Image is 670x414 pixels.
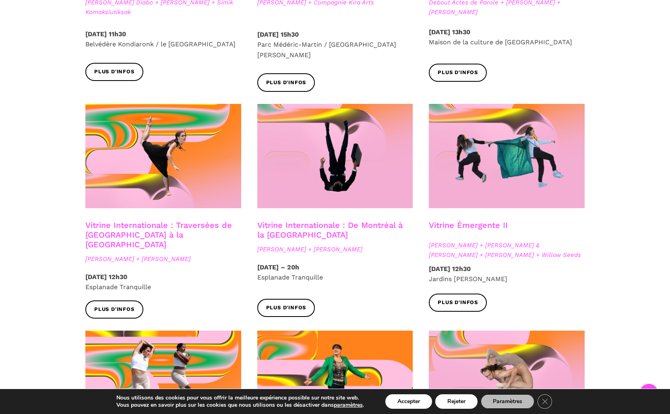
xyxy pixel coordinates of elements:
[429,294,487,312] a: Plus d'infos
[429,275,507,283] span: Jardins [PERSON_NAME]
[334,402,363,409] button: paramètres
[85,29,241,50] p: Belvédère Kondiaronk / le [GEOGRAPHIC_DATA]
[438,68,478,77] span: Plus d'infos
[429,240,585,260] span: [PERSON_NAME] + [PERSON_NAME] & [PERSON_NAME] + [PERSON_NAME] + Willow Seeds
[257,263,299,271] strong: [DATE] – 20h
[94,68,134,76] span: Plus d'infos
[85,63,143,81] a: Plus d'infos
[435,394,478,409] button: Rejeter
[429,28,470,36] strong: [DATE] 13h30
[85,273,127,281] strong: [DATE] 12h30
[257,299,315,317] a: Plus d'infos
[257,73,315,91] a: Plus d'infos
[257,31,299,38] strong: [DATE] 15h30
[257,273,323,281] span: Esplanade Tranquille
[94,305,134,314] span: Plus d'infos
[538,394,552,409] button: Close GDPR Cookie Banner
[438,298,478,307] span: Plus d'infos
[85,300,143,319] a: Plus d'infos
[429,27,585,48] p: Maison de la culture de [GEOGRAPHIC_DATA]
[85,283,151,291] span: Esplanade Tranquille
[257,29,413,60] p: Parc Médéric-Martin / [GEOGRAPHIC_DATA][PERSON_NAME]
[85,30,126,38] strong: [DATE] 11h30
[85,220,232,249] a: Vitrine Internationale : Traversées de [GEOGRAPHIC_DATA] à la [GEOGRAPHIC_DATA]
[481,394,534,409] button: Paramètres
[385,394,432,409] button: Accepter
[116,402,364,409] p: Vous pouvez en savoir plus sur les cookies que nous utilisons ou les désactiver dans .
[85,254,241,264] span: [PERSON_NAME] + [PERSON_NAME]
[429,220,508,230] a: Vitrine Émergente II
[257,220,403,240] a: Vitrine Internationale : De Montréal à la [GEOGRAPHIC_DATA]
[266,79,306,87] span: Plus d'infos
[429,265,471,273] strong: [DATE] 12h30
[266,304,306,312] span: Plus d'infos
[429,64,487,82] a: Plus d'infos
[257,244,413,254] span: [PERSON_NAME] + [PERSON_NAME]
[116,394,364,402] p: Nous utilisons des cookies pour vous offrir la meilleure expérience possible sur notre site web.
